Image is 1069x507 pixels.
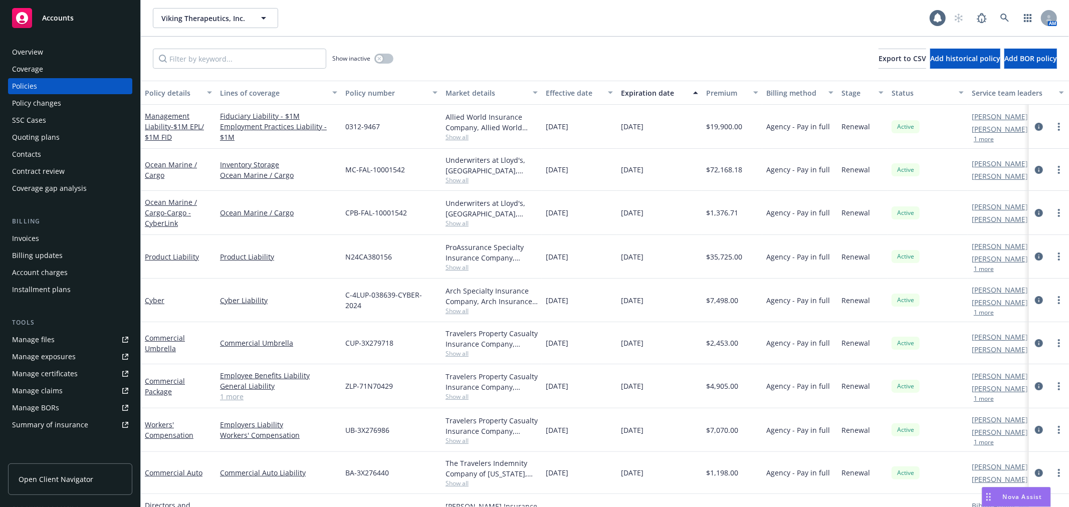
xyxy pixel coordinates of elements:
[220,88,326,98] div: Lines of coverage
[161,13,248,24] span: Viking Therapeutics, Inc.
[841,88,873,98] div: Stage
[8,95,132,111] a: Policy changes
[8,146,132,162] a: Contacts
[12,366,78,382] div: Manage certificates
[974,396,994,402] button: 1 more
[1033,380,1045,392] a: circleInformation
[145,88,201,98] div: Policy details
[145,160,197,180] a: Ocean Marine / Cargo
[220,207,337,218] a: Ocean Marine / Cargo
[621,164,644,175] span: [DATE]
[446,263,538,272] span: Show all
[12,230,39,246] div: Invoices
[8,216,132,226] div: Billing
[153,49,326,69] input: Filter by keyword...
[888,81,968,105] button: Status
[968,81,1068,105] button: Service team leaders
[8,247,132,264] a: Billing updates
[220,467,337,478] a: Commercial Auto Liability
[546,467,568,478] span: [DATE]
[841,121,870,132] span: Renewal
[1053,380,1065,392] a: more
[446,458,538,479] div: The Travelers Indemnity Company of [US_STATE], Travelers Insurance
[1053,164,1065,176] a: more
[972,214,1028,224] a: [PERSON_NAME]
[8,282,132,298] a: Installment plans
[345,88,426,98] div: Policy number
[220,381,337,391] a: General Liability
[332,54,370,63] span: Show inactive
[706,207,738,218] span: $1,376.71
[19,474,93,484] span: Open Client Navigator
[446,219,538,227] span: Show all
[220,430,337,440] a: Workers' Compensation
[974,310,994,316] button: 1 more
[446,242,538,263] div: ProAssurance Specialty Insurance Company, Medmarc
[930,54,1000,63] span: Add historical policy
[706,88,747,98] div: Premium
[762,81,837,105] button: Billing method
[145,208,191,228] span: - Cargo - CyberLink
[896,382,916,391] span: Active
[546,207,568,218] span: [DATE]
[145,197,197,228] a: Ocean Marine / Cargo
[8,78,132,94] a: Policies
[446,307,538,315] span: Show all
[8,163,132,179] a: Contract review
[1053,337,1065,349] a: more
[982,487,995,506] div: Drag to move
[12,44,43,60] div: Overview
[8,366,132,382] a: Manage certificates
[220,111,337,121] a: Fiduciary Liability - $1M
[12,282,71,298] div: Installment plans
[345,121,380,132] span: 0312-9467
[972,461,1028,472] a: [PERSON_NAME]
[1053,424,1065,436] a: more
[896,208,916,217] span: Active
[841,295,870,306] span: Renewal
[546,338,568,348] span: [DATE]
[446,349,538,358] span: Show all
[145,468,202,477] a: Commercial Auto
[446,415,538,436] div: Travelers Property Casualty Insurance Company, Travelers Insurance
[972,111,1028,122] a: [PERSON_NAME]
[12,95,61,111] div: Policy changes
[141,81,216,105] button: Policy details
[546,121,568,132] span: [DATE]
[446,286,538,307] div: Arch Specialty Insurance Company, Arch Insurance Company, Coalition Insurance Solutions (MGA)
[8,230,132,246] a: Invoices
[12,112,46,128] div: SSC Cases
[145,122,204,142] span: - $1M EPL/ $1M FID
[766,164,830,175] span: Agency - Pay in full
[542,81,617,105] button: Effective date
[446,112,538,133] div: Allied World Insurance Company, Allied World Assurance Company (AWAC)
[345,207,407,218] span: CPB-FAL-10001542
[12,61,43,77] div: Coverage
[220,159,337,170] a: Inventory Storage
[706,338,738,348] span: $2,453.00
[8,349,132,365] a: Manage exposures
[1033,121,1045,133] a: circleInformation
[446,328,538,349] div: Travelers Property Casualty Insurance Company, Travelers Insurance
[12,180,87,196] div: Coverage gap analysis
[8,453,132,463] div: Analytics hub
[345,467,389,478] span: BA-3X276440
[8,318,132,328] div: Tools
[8,61,132,77] a: Coverage
[12,163,65,179] div: Contract review
[972,297,1028,308] a: [PERSON_NAME]
[12,247,63,264] div: Billing updates
[841,207,870,218] span: Renewal
[12,400,59,416] div: Manage BORs
[345,251,392,262] span: N24CA380156
[766,425,830,435] span: Agency - Pay in full
[972,474,1028,484] a: [PERSON_NAME]
[1033,164,1045,176] a: circleInformation
[546,164,568,175] span: [DATE]
[12,332,55,348] div: Manage files
[766,295,830,306] span: Agency - Pay in full
[8,383,132,399] a: Manage claims
[12,129,60,145] div: Quoting plans
[972,371,1028,381] a: [PERSON_NAME]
